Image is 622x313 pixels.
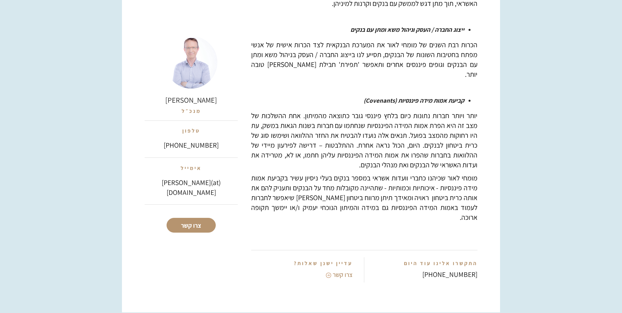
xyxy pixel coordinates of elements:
em: ייצוג החברה / העסק וניהול משא ומתן עם בנקים [351,26,464,33]
p: יותר ויותר חברות נתונות כיום בלחץ פיננסי גובר כתוצאה מהמיתון. אחת ההשלכות של מצב זה היא הפרת אמות... [251,111,477,170]
a: צרו קשר [326,271,352,279]
a: [PERSON_NAME](at)[DOMAIN_NAME] [149,177,233,197]
div: אימייל [149,165,233,171]
div: התקשרו אלינו עוד היום [376,261,477,266]
a: צרו קשר [167,218,216,233]
a: [PHONE_NUMBER] [164,140,219,150]
div: מנכ״ל [145,108,238,114]
div: צרו קשר [333,271,352,279]
p: הכרות רבת השנים של מומחי לאור את המערכת הבנקאית לצד הכרות אישית של אנשי מפתח בחטיבות השונות של הב... [251,40,477,79]
a: [PHONE_NUMBER] [422,270,477,279]
a: [PERSON_NAME] [165,95,217,105]
div: טלפון [149,128,233,134]
em: קביעת אמות מידה פיננסיות (Covenants) [364,96,464,104]
img: Arrow Left [326,273,331,278]
p: מומחי לאור שכיהנו כחברי וועדות אשראי במספר בנקים בעלי ניסיון עשיר בקביעת אמות מידה פיננסיות - איכ... [251,173,477,222]
div: עדיין ישנן שאלות? [251,261,352,266]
